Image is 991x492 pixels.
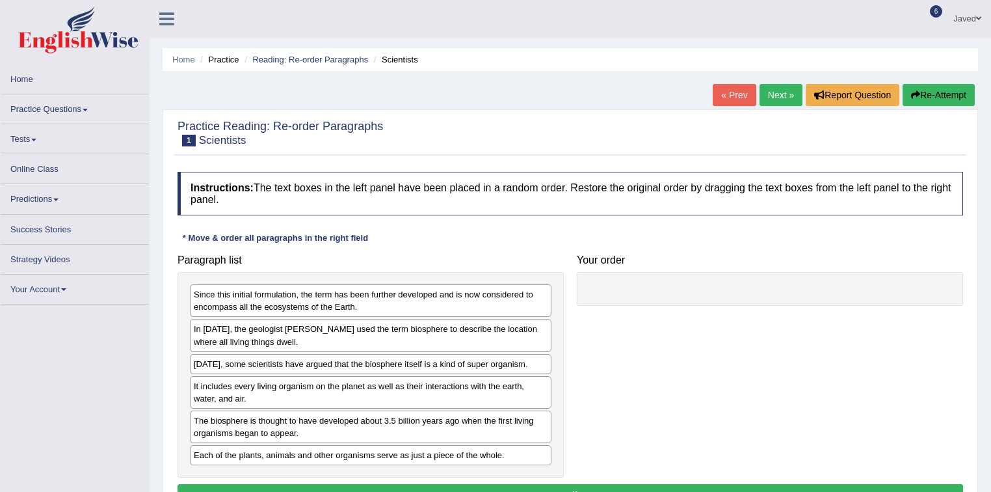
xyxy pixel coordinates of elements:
[1,184,149,210] a: Predictions
[713,84,756,106] a: « Prev
[178,172,963,215] h4: The text boxes in the left panel have been placed in a random order. Restore the original order b...
[1,154,149,180] a: Online Class
[190,411,551,443] div: The biosphere is thought to have developed about 3.5 billion years ago when the first living orga...
[197,53,239,66] li: Practice
[760,84,802,106] a: Next »
[577,254,963,266] h4: Your order
[190,284,551,317] div: Since this initial formulation, the term has been further developed and is now considered to enco...
[930,5,943,18] span: 6
[1,275,149,300] a: Your Account
[191,182,254,193] b: Instructions:
[178,254,564,266] h4: Paragraph list
[371,53,418,66] li: Scientists
[172,55,195,64] a: Home
[190,445,551,465] div: Each of the plants, animals and other organisms serve as just a piece of the whole.
[1,245,149,270] a: Strategy Videos
[178,232,373,244] div: * Move & order all paragraphs in the right field
[806,84,899,106] button: Report Question
[178,120,383,146] h2: Practice Reading: Re-order Paragraphs
[182,135,196,146] span: 1
[190,376,551,409] div: It includes every living organism on the planet as well as their interactions with the earth, wat...
[1,94,149,120] a: Practice Questions
[199,134,246,146] small: Scientists
[190,354,551,374] div: [DATE], some scientists have argued that the biosphere itself is a kind of super organism.
[903,84,975,106] button: Re-Attempt
[1,215,149,240] a: Success Stories
[1,124,149,150] a: Tests
[190,319,551,351] div: In [DATE], the geologist [PERSON_NAME] used the term biosphere to describe the location where all...
[252,55,368,64] a: Reading: Re-order Paragraphs
[1,64,149,90] a: Home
